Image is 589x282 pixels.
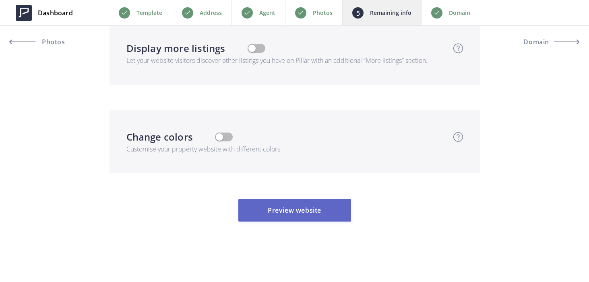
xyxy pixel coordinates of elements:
[238,199,351,222] button: Preview website
[449,8,470,18] p: Domain
[10,1,79,25] a: Dashboard
[126,130,193,144] h4: Change colors
[259,8,275,18] p: Agent
[38,8,73,18] span: Dashboard
[370,8,411,18] p: Remaining info
[126,144,463,154] p: Customise your property website with different colors
[507,32,579,52] button: Domain
[453,132,463,142] img: question
[126,41,225,56] h4: Display more listings
[10,32,82,52] a: Photos
[126,56,463,65] p: Let your website visitors discover other listings you have on Pillar with an additional “More lis...
[453,44,463,53] img: question
[200,8,222,18] p: Address
[40,39,65,45] span: Photos
[313,8,333,18] p: Photos
[136,8,162,18] p: Template
[523,39,549,45] span: Domain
